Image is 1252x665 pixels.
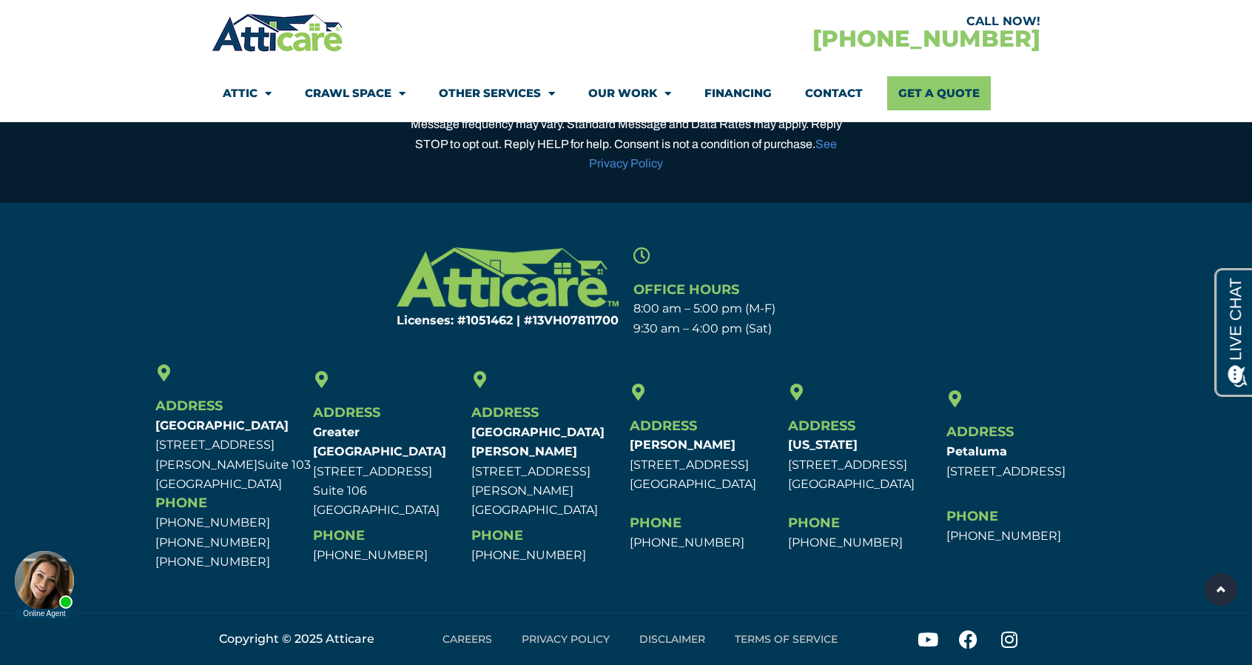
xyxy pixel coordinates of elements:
span: Phone [155,495,207,511]
a: Financing [704,76,772,110]
p: [STREET_ADDRESS] [GEOGRAPHIC_DATA] [788,435,939,494]
a: Get A Quote [887,76,991,110]
b: [GEOGRAPHIC_DATA][PERSON_NAME] [471,425,605,458]
a: Our Work [588,76,671,110]
a: Other Services [439,76,555,110]
span: Address [630,418,697,434]
b: [GEOGRAPHIC_DATA] [155,418,289,432]
p: [STREET_ADDRESS][PERSON_NAME] [GEOGRAPHIC_DATA] [471,423,622,520]
b: [PERSON_NAME] [630,438,736,452]
p: 8:00 am – 5:00 pm (M-F) 9:30 am – 4:00 pm (Sat) [633,299,899,338]
iframe: To enrich screen reader interactions, please activate Accessibility in Grammarly extension settings [7,547,81,621]
span: Phone [630,515,681,531]
span: Phone [788,515,840,531]
span: Phone [313,527,365,544]
a: Terms of Service [720,622,852,656]
b: Petaluma [946,444,1007,458]
a: Careers [428,622,507,656]
nav: Menu [401,622,878,656]
h6: Licenses: #1051462 | #13VH078117​00 [354,315,619,327]
div: Copyright © 2025 Atticare [219,629,386,649]
a: Contact [805,76,863,110]
span: Phone [471,527,523,544]
span: Address [471,404,539,421]
span: Address [313,404,380,421]
p: [STREET_ADDRESS] [GEOGRAPHIC_DATA] [630,435,781,494]
nav: Menu [223,76,1029,110]
a: Disclaimer [625,622,720,656]
span: Phone [946,508,998,524]
a: See Privacy Policy [589,138,837,170]
p: [STREET_ADDRESS] Suite 106 [GEOGRAPHIC_DATA] [313,423,464,520]
a: Crawl Space [305,76,405,110]
span: Office Hours [633,281,739,298]
span: Suite 103 [258,458,311,472]
a: Attic [223,76,272,110]
div: By providing your phone number and clicking ‘Submit,’ you agree to receive SMS marketing, account... [404,76,848,173]
span: Address [155,398,223,414]
b: Greater [GEOGRAPHIC_DATA] [313,425,446,458]
b: [US_STATE] [788,438,858,452]
div: CALL NOW! [626,16,1040,27]
span: Address [946,424,1014,440]
span: Opens a chat window [36,12,119,30]
span: Address [788,418,855,434]
p: [STREET_ADDRESS][PERSON_NAME] [GEOGRAPHIC_DATA] [155,416,306,494]
p: [STREET_ADDRESS] [946,442,1097,481]
a: Privacy Policy [507,622,625,656]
